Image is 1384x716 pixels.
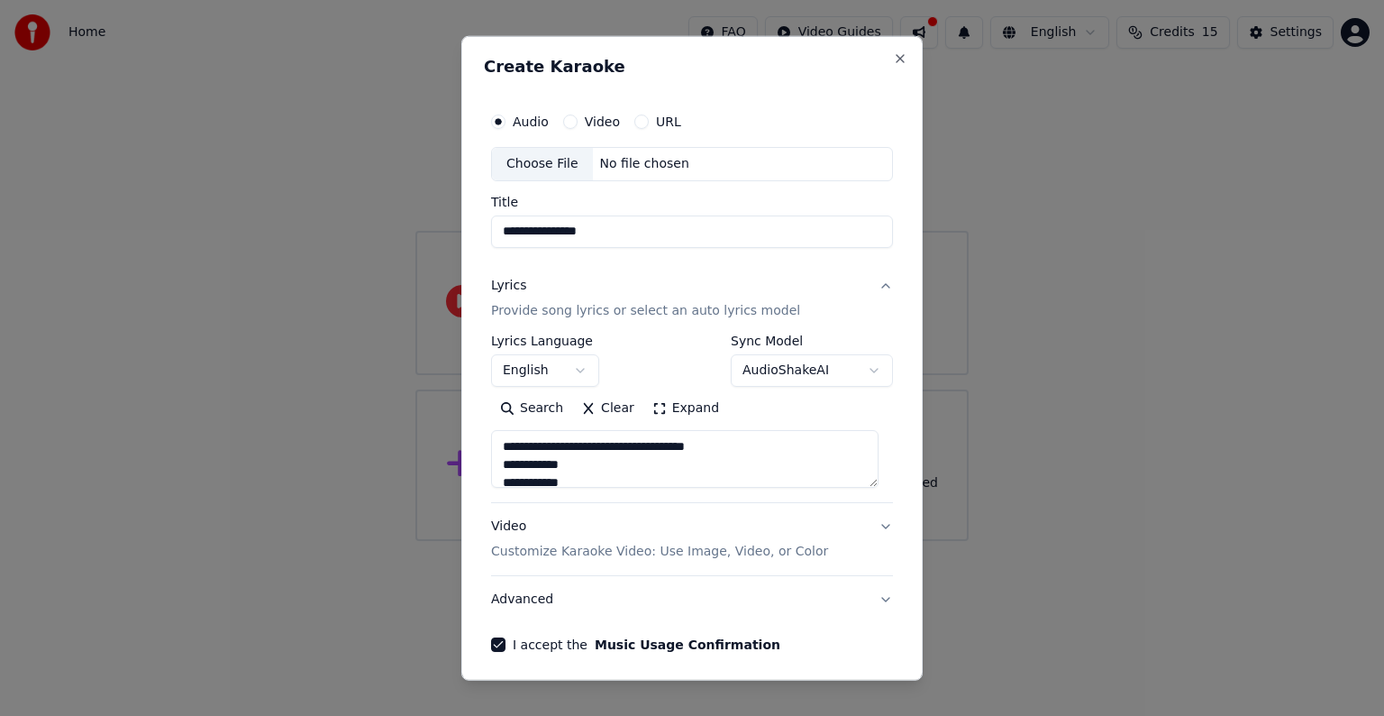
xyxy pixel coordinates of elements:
button: I accept the [595,638,780,651]
button: Clear [572,394,643,423]
label: Audio [513,115,549,128]
button: Search [491,394,572,423]
p: Customize Karaoke Video: Use Image, Video, or Color [491,543,828,561]
label: Lyrics Language [491,335,599,347]
label: URL [656,115,681,128]
div: LyricsProvide song lyrics or select an auto lyrics model [491,335,893,502]
h2: Create Karaoke [484,59,900,75]
button: VideoCustomize Karaoke Video: Use Image, Video, or Color [491,503,893,575]
label: I accept the [513,638,780,651]
button: Expand [643,394,728,423]
div: No file chosen [593,155,697,173]
label: Video [585,115,620,128]
button: LyricsProvide song lyrics or select an auto lyrics model [491,262,893,335]
p: Provide song lyrics or select an auto lyrics model [491,302,800,320]
div: Choose File [492,148,593,180]
div: Lyrics [491,277,526,295]
label: Title [491,196,893,208]
button: Advanced [491,576,893,623]
label: Sync Model [731,335,893,347]
div: Video [491,518,828,561]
